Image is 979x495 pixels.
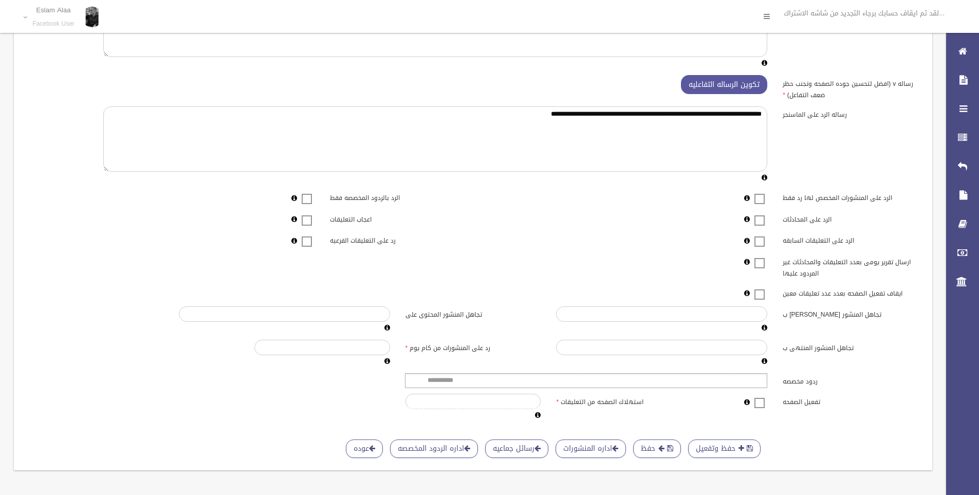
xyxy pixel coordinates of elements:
label: رساله v (افضل لتحسين جوده الصفحه وتجنب حظر ضعف التفاعل) [775,75,926,101]
label: رساله الرد على الماسنجر [775,106,926,121]
label: ردود مخصصه [775,373,926,388]
label: استهلاك الصفحه من التعليقات [548,394,699,408]
label: الرد على التعليقات السابقه [775,232,926,247]
label: تجاهل المنشور المحتوى على [398,306,549,321]
label: الرد بالردود المخصصه فقط [322,190,473,204]
a: عوده [346,439,383,459]
button: تكوين الرساله التفاعليه [681,75,767,94]
label: الرد على المحادثات [775,211,926,225]
a: اداره الردود المخصصه [390,439,478,459]
button: حفظ [633,439,681,459]
a: اداره المنشورات [556,439,626,459]
label: ايقاف تفعيل الصفحه بعدد عدد تعليقات معين [775,285,926,299]
label: رد على التعليقات الفرعيه [322,232,473,247]
label: اعجاب التعليقات [322,211,473,225]
label: الرد على المنشورات المخصص لها رد فقط [775,190,926,204]
label: تفعيل الصفحه [775,394,926,408]
label: رد على المنشورات من كام يوم [398,340,549,354]
button: حفظ وتفعيل [688,439,761,459]
p: Eslam Alaa [32,6,75,14]
label: ارسال تقرير يومى بعدد التعليقات والمحادثات غير المردود عليها [775,253,926,279]
a: رسائل جماعيه [485,439,548,459]
label: تجاهل المنشور [PERSON_NAME] ب [775,306,926,321]
label: تجاهل المنشور المنتهى ب [775,340,926,354]
small: Facebook User [32,20,75,28]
